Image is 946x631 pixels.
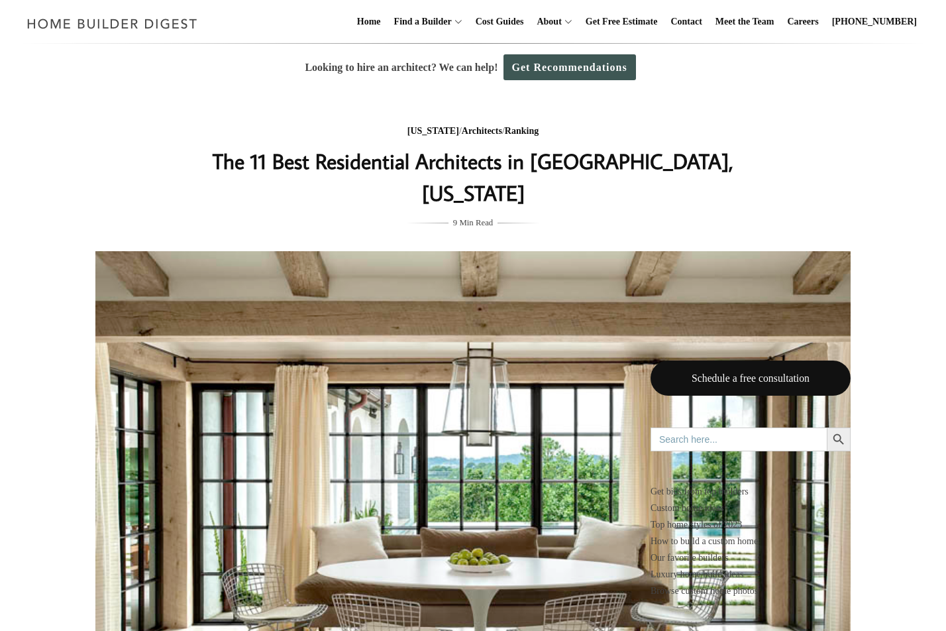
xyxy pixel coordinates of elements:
a: Meet the Team [710,1,780,43]
a: Cost Guides [470,1,529,43]
a: Find a Builder [389,1,452,43]
a: Get Recommendations [503,54,636,80]
div: / / [209,123,737,140]
a: Careers [782,1,824,43]
a: Architects [462,126,502,136]
span: 9 Min Read [453,215,493,230]
a: Ranking [505,126,539,136]
a: Contact [665,1,707,43]
a: [US_STATE] [407,126,459,136]
a: [PHONE_NUMBER] [827,1,922,43]
img: Home Builder Digest [21,11,203,36]
h1: The 11 Best Residential Architects in [GEOGRAPHIC_DATA], [US_STATE] [209,145,737,209]
a: Get Free Estimate [580,1,663,43]
a: About [531,1,561,43]
a: Home [352,1,386,43]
